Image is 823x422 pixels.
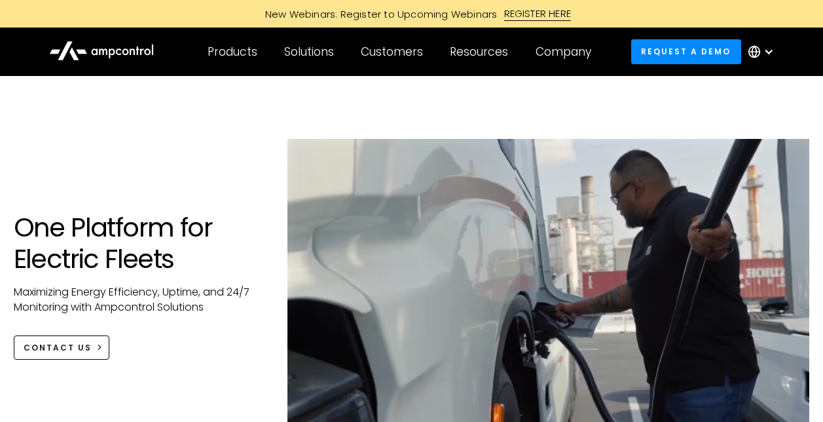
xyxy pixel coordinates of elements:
a: CONTACT US [14,336,110,360]
a: New Webinars: Register to Upcoming WebinarsREGISTER HERE [117,7,706,21]
a: Request a demo [631,39,741,64]
h1: One Platform for Electric Fleets [14,212,262,275]
div: Customers [361,45,423,59]
div: Resources [450,45,508,59]
div: REGISTER HERE [504,7,572,21]
div: CONTACT US [24,342,92,354]
div: Company [536,45,591,59]
div: Products [208,45,257,59]
p: Maximizing Energy Efficiency, Uptime, and 24/7 Monitoring with Ampcontrol Solutions [14,285,262,315]
div: New Webinars: Register to Upcoming Webinars [252,7,504,21]
div: Solutions [284,45,334,59]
